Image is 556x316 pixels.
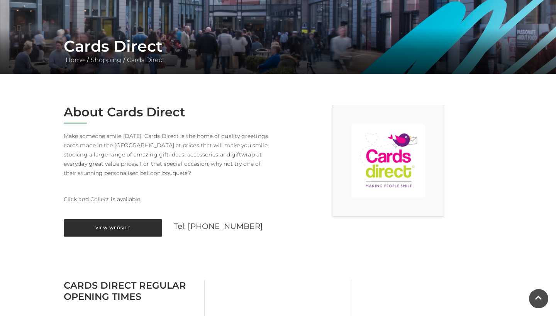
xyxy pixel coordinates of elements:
h3: Cards Direct Regular Opening Times [64,280,198,302]
div: / / [58,37,498,65]
a: Shopping [89,56,123,64]
a: Cards Direct [125,56,166,64]
p: Click and Collect is available. [64,185,272,204]
p: Make someone smile [DATE]! Cards Direct is the home of quality greetings cards made in the [GEOGR... [64,131,272,178]
a: Tel: [PHONE_NUMBER] [174,222,263,231]
a: View Website [64,219,162,237]
h1: Cards Direct [64,37,492,55]
h2: About Cards Direct [64,105,272,119]
a: Home [64,56,87,64]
